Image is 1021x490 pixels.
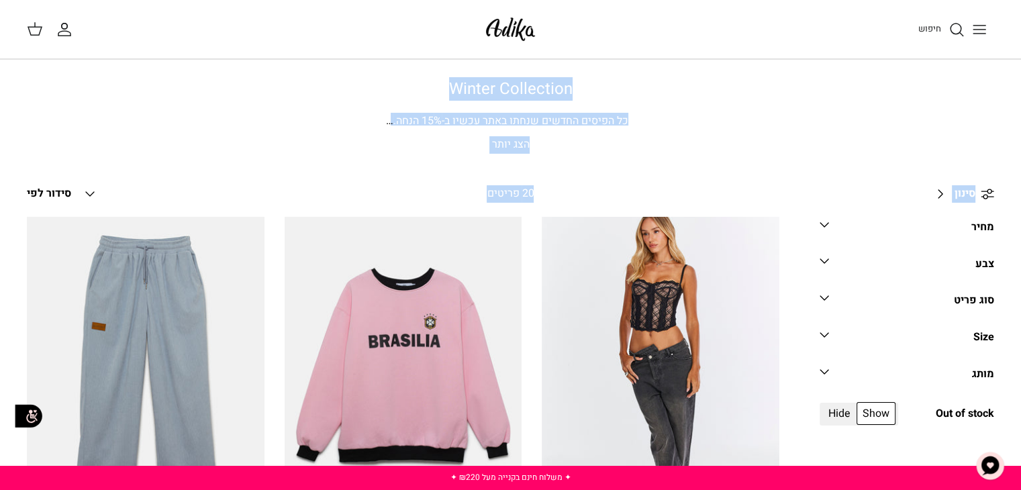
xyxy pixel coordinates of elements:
[395,185,626,203] div: 20 פריטים
[918,21,965,38] a: חיפוש
[971,219,994,236] div: מחיר
[954,292,994,309] div: סוג פריט
[820,290,994,320] a: סוג פריט
[972,366,994,383] div: מותג
[10,397,47,434] img: accessibility_icon02.svg
[975,256,994,273] div: צבע
[56,21,78,38] a: החשבון שלי
[973,329,994,346] div: Size
[857,402,895,425] span: Show
[822,402,857,425] span: Hide
[442,113,628,129] span: כל הפיסים החדשים שנחתו באתר עכשיו ב-
[41,80,981,99] h1: Winter Collection
[422,113,434,129] span: 15
[970,446,1010,486] button: צ'אט
[820,364,994,394] a: מותג
[820,327,994,357] a: Size
[450,471,571,483] a: ✦ משלוח חינם בקנייה מעל ₪220 ✦
[41,136,981,154] p: הצג יותר
[928,178,994,210] a: סינון
[965,15,994,44] button: Toggle menu
[955,185,975,203] span: סינון
[386,113,442,129] span: % הנחה.
[27,179,98,209] button: סידור לפי
[27,185,71,201] span: סידור לפי
[820,253,994,283] a: צבע
[820,217,994,247] a: מחיר
[936,405,994,423] span: Out of stock
[482,13,539,45] img: Adika IL
[918,22,941,35] span: חיפוש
